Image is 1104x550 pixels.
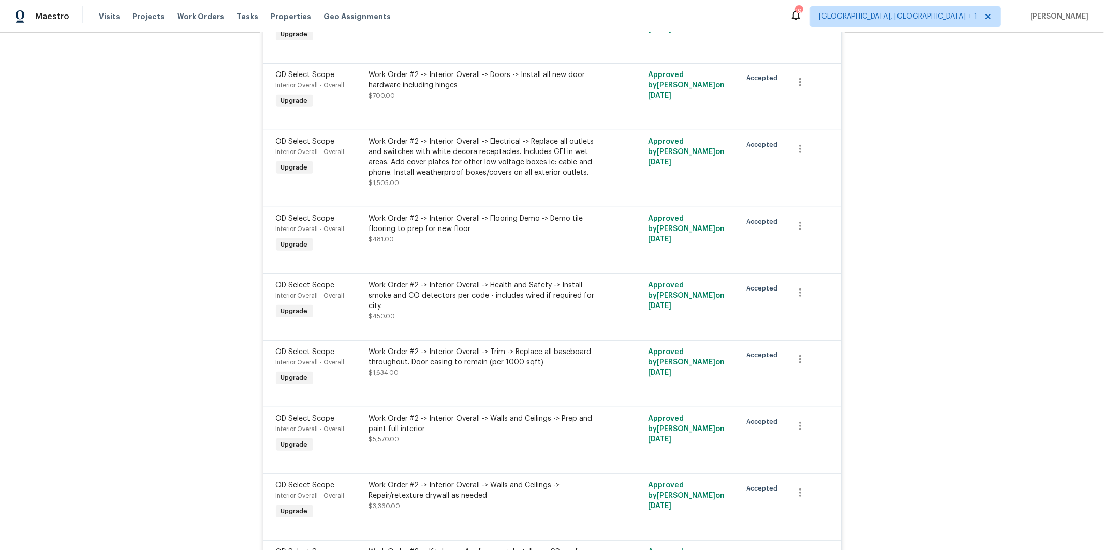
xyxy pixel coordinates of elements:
span: [GEOGRAPHIC_DATA], [GEOGRAPHIC_DATA] + 1 [819,11,977,22]
span: $481.00 [369,236,394,242]
span: Interior Overall - Overall [276,149,345,155]
span: OD Select Scope [276,282,335,289]
span: Upgrade [277,439,312,450]
span: Accepted [746,417,782,427]
span: $700.00 [369,93,395,99]
div: Work Order #2 -> Interior Overall -> Flooring Demo -> Demo tile flooring to prep for new floor [369,213,596,234]
span: Accepted [746,350,782,360]
span: Upgrade [277,162,312,173]
span: OD Select Scope [276,71,335,79]
span: Visits [99,11,120,22]
span: OD Select Scope [276,415,335,422]
span: Projects [133,11,165,22]
div: 19 [795,6,802,17]
span: Properties [271,11,311,22]
span: Upgrade [277,96,312,106]
span: Accepted [746,217,782,227]
span: OD Select Scope [276,138,335,145]
span: Interior Overall - Overall [276,82,345,88]
span: [DATE] [648,159,671,166]
span: Upgrade [277,373,312,383]
span: $1,505.00 [369,180,400,186]
span: Approved by [PERSON_NAME] on [648,415,725,443]
span: [DATE] [648,92,671,99]
span: Upgrade [277,506,312,516]
span: Upgrade [277,306,312,316]
span: Accepted [746,73,782,83]
span: OD Select Scope [276,215,335,222]
span: Interior Overall - Overall [276,426,345,432]
div: Work Order #2 -> Interior Overall -> Electrical -> Replace all outlets and switches with white de... [369,136,596,178]
span: Geo Assignments [323,11,391,22]
div: Work Order #2 -> Interior Overall -> Trim -> Replace all baseboard throughout. Door casing to rem... [369,347,596,368]
span: $1,634.00 [369,370,399,376]
span: Interior Overall - Overall [276,493,345,499]
span: Upgrade [277,239,312,250]
span: $3,360.00 [369,503,401,509]
span: $450.00 [369,313,395,319]
span: Interior Overall - Overall [276,226,345,232]
span: Accepted [746,140,782,150]
span: Interior Overall - Overall [276,293,345,299]
span: [DATE] [648,236,671,243]
span: OD Select Scope [276,482,335,489]
span: [DATE] [648,302,671,310]
span: [DATE] [648,369,671,376]
div: Work Order #2 -> Interior Overall -> Doors -> Install all new door hardware including hinges [369,70,596,90]
span: [PERSON_NAME] [1026,11,1088,22]
span: Upgrade [277,29,312,39]
span: Approved by [PERSON_NAME] on [648,71,725,99]
span: Maestro [35,11,69,22]
span: Approved by [PERSON_NAME] on [648,282,725,310]
span: Work Orders [177,11,224,22]
span: Accepted [746,483,782,494]
span: $5,570.00 [369,436,400,442]
span: Approved by [PERSON_NAME] on [648,138,725,166]
span: Approved by [PERSON_NAME] on [648,348,725,376]
span: Tasks [237,13,258,20]
div: Work Order #2 -> Interior Overall -> Walls and Ceilings -> Prep and paint full interior [369,414,596,434]
span: Approved by [PERSON_NAME] on [648,482,725,510]
span: [DATE] [648,436,671,443]
div: Work Order #2 -> Interior Overall -> Walls and Ceilings -> Repair/retexture drywall as needed [369,480,596,501]
span: Approved by [PERSON_NAME] on [648,215,725,243]
span: Accepted [746,283,782,294]
span: OD Select Scope [276,348,335,356]
div: Work Order #2 -> Interior Overall -> Health and Safety -> Install smoke and CO detectors per code... [369,280,596,311]
span: Interior Overall - Overall [276,359,345,365]
span: [DATE] [648,502,671,510]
